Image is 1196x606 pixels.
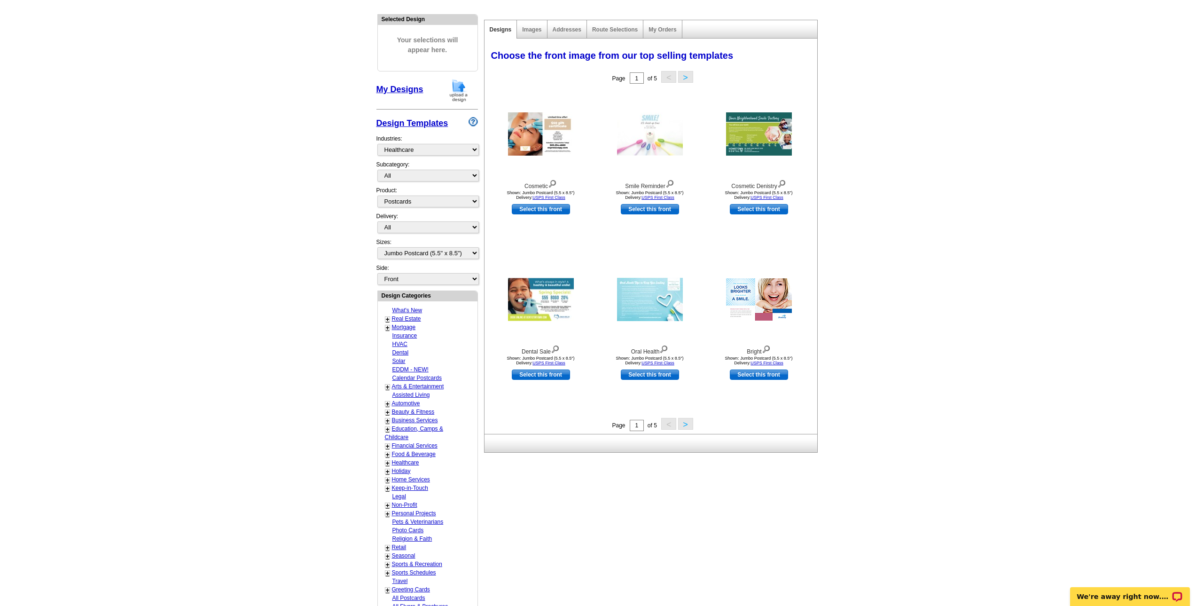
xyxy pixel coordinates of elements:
a: Non-Profit [392,502,417,508]
a: + [386,442,390,450]
a: Travel [392,578,408,584]
a: + [386,502,390,509]
div: Shown: Jumbo Postcard (5.5 x 8.5") Delivery: [489,190,593,200]
div: Product: [376,186,478,212]
a: Design Templates [376,118,448,128]
a: Arts & Entertainment [392,383,444,390]
img: view design details [762,343,771,354]
a: + [386,425,390,433]
a: + [386,324,390,331]
a: + [386,451,390,458]
a: HVAC [392,341,407,347]
a: use this design [621,370,679,380]
a: + [386,400,390,408]
a: Home Services [392,476,430,483]
a: Addresses [553,26,581,33]
a: Sports & Recreation [392,561,442,567]
div: Cosmetic Denistry [707,178,811,190]
div: Delivery: [376,212,478,238]
a: Route Selections [592,26,638,33]
a: Business Services [392,417,438,424]
a: Pets & Veterinarians [392,519,444,525]
a: Mortgage [392,324,416,331]
a: Photo Cards [392,527,424,534]
div: Shown: Jumbo Postcard (5.5 x 8.5") Delivery: [707,356,811,365]
a: All Postcards [392,595,425,601]
a: use this design [512,204,570,214]
a: USPS First Class [532,361,565,365]
a: use this design [730,370,788,380]
a: USPS First Class [532,195,565,200]
div: Shown: Jumbo Postcard (5.5 x 8.5") Delivery: [598,356,702,365]
a: Retail [392,544,406,551]
a: My Designs [376,85,423,94]
div: Selected Design [378,15,477,24]
a: + [386,476,390,484]
div: Shown: Jumbo Postcard (5.5 x 8.5") Delivery: [489,356,593,365]
a: Healthcare [392,459,419,466]
a: Religion & Faith [392,535,432,542]
div: Shown: Jumbo Postcard (5.5 x 8.5") Delivery: [598,190,702,200]
div: Side: [376,264,478,286]
a: Legal [392,493,406,500]
img: Bright [726,278,792,321]
a: USPS First Class [750,195,783,200]
img: view design details [659,343,668,354]
a: Personal Projects [392,510,436,517]
a: Financial Services [392,442,438,449]
div: Shown: Jumbo Postcard (5.5 x 8.5") Delivery: [707,190,811,200]
span: Page [612,75,625,82]
div: Bright [707,343,811,356]
a: + [386,510,390,518]
a: Seasonal [392,552,415,559]
div: Smile Reminder [598,178,702,190]
span: of 5 [648,75,657,82]
a: Food & Beverage [392,451,436,457]
a: Education, Camps & Childcare [385,425,443,441]
div: Dental Sale [489,343,593,356]
img: view design details [548,178,557,188]
a: use this design [730,204,788,214]
a: use this design [621,204,679,214]
a: + [386,459,390,467]
a: + [386,561,390,568]
div: Oral Health [598,343,702,356]
a: + [386,586,390,594]
a: Dental [392,349,409,356]
img: Smile Reminder [617,113,683,156]
a: + [386,409,390,416]
a: + [386,569,390,577]
a: Holiday [392,468,411,474]
a: Calendar Postcards [392,375,442,381]
div: Cosmetic [489,178,593,190]
button: < [661,418,676,430]
img: Cosmetic [508,112,574,156]
a: Designs [490,26,512,33]
button: > [678,71,693,83]
span: Your selections will appear here. [385,26,470,64]
a: USPS First Class [641,195,674,200]
a: Solar [392,358,406,364]
span: of 5 [648,422,657,429]
a: use this design [512,370,570,380]
img: design-wizard-help-icon.png [469,117,478,126]
a: + [386,417,390,425]
a: Assisted Living [392,392,430,398]
a: USPS First Class [750,361,783,365]
a: USPS First Class [641,361,674,365]
img: Cosmetic Denistry [726,112,792,156]
a: + [386,552,390,560]
button: > [678,418,693,430]
iframe: LiveChat chat widget [1064,576,1196,606]
img: view design details [777,178,786,188]
a: Insurance [392,332,417,339]
img: upload-design [446,79,471,102]
a: + [386,315,390,323]
a: Real Estate [392,315,421,322]
img: view design details [665,178,674,188]
a: My Orders [649,26,676,33]
a: Automotive [392,400,420,407]
a: + [386,468,390,475]
a: Sports Schedules [392,569,436,576]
